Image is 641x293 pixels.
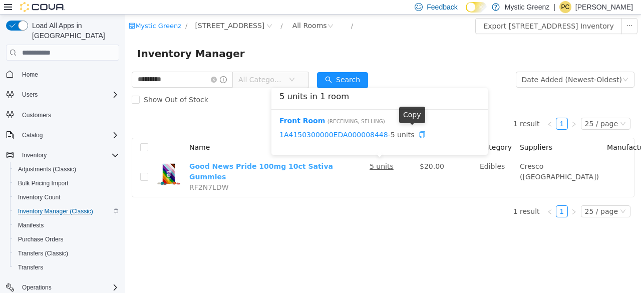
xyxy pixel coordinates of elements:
span: Category [355,129,387,137]
span: Name [64,129,85,137]
a: Manifests [14,219,48,231]
button: icon: searchSearch [192,58,243,74]
span: / [226,8,228,15]
i: icon: left [422,194,428,200]
i: icon: right [446,194,452,200]
div: Date Added (Newest-Oldest) [397,58,497,73]
a: Adjustments (Classic) [14,163,80,175]
span: Customers [22,111,51,119]
span: / [155,8,157,15]
li: Previous Page [419,191,431,203]
span: Inventory Manager [12,31,126,47]
span: Inventory Manager (Classic) [18,207,93,215]
i: icon: down [164,62,170,69]
button: Purchase Orders [10,232,123,246]
span: Transfers (Classic) [14,247,119,259]
button: Export [STREET_ADDRESS] Inventory [350,4,496,20]
h3: 5 units in 1 room [154,76,355,89]
p: Mystic Greenz [505,1,549,13]
input: Dark Mode [466,2,487,13]
span: Inventory Count [14,191,119,203]
button: Adjustments (Classic) [10,162,123,176]
u: 5 units [244,148,268,156]
a: Inventory Manager (Classic) [14,205,97,217]
span: Catalog [18,129,119,141]
button: Bulk Pricing Import [10,176,123,190]
a: Transfers (Classic) [14,247,72,259]
button: Catalog [18,129,47,141]
span: Operations [22,283,52,291]
a: Home [18,69,42,81]
span: Inventory [18,149,119,161]
button: Transfers (Classic) [10,246,123,260]
button: Transfers [10,260,123,274]
span: / [60,8,62,15]
span: Home [18,68,119,80]
span: 360 S Green Mount Rd. [70,6,139,17]
a: 1 [431,104,442,115]
span: Users [18,89,119,101]
span: Users [22,91,38,99]
a: Front Room [154,102,200,110]
i: icon: info-circle [95,62,102,69]
img: Cova [20,2,65,12]
span: Home [22,71,38,79]
span: Show Out of Stock [15,81,87,89]
i: icon: left [422,107,428,113]
li: 1 result [388,191,415,203]
span: Manifests [14,219,119,231]
i: icon: copy [293,117,300,124]
li: Next Page [443,103,455,115]
div: Copy [293,115,300,126]
i: icon: down [495,194,501,201]
a: 1 [431,191,442,202]
span: Load All Apps in [GEOGRAPHIC_DATA] [28,21,119,41]
span: $20.00 [294,148,319,156]
span: Suppliers [395,129,427,137]
a: Inventory Count [14,191,65,203]
div: Copy [274,92,300,109]
div: Phillip Coleman [559,1,571,13]
li: 1 [431,103,443,115]
a: Transfers [14,261,47,273]
button: Customers [2,108,123,122]
i: icon: down [495,106,501,113]
span: Bulk Pricing Import [14,177,119,189]
span: Inventory Count [18,193,61,201]
span: PC [561,1,570,13]
span: Transfers [18,263,43,271]
div: All Rooms [167,4,202,19]
span: - 5 units [154,115,355,126]
button: Inventory [18,149,51,161]
button: icon: ellipsis [496,4,512,20]
span: Customers [18,109,119,121]
div: 25 / page [460,104,493,115]
a: Bulk Pricing Import [14,177,73,189]
i: icon: right [446,107,452,113]
span: Inventory [22,151,47,159]
a: Purchase Orders [14,233,68,245]
span: Transfers [14,261,119,273]
a: Good News Pride 100mg 10ct Sativa Gummies [64,148,208,166]
li: Next Page [443,191,455,203]
i: icon: close-circle [141,9,147,15]
span: Bulk Pricing Import [18,179,69,187]
button: Inventory [2,148,123,162]
span: Catalog [22,131,43,139]
i: icon: close-circle [202,9,208,15]
span: Manifests [18,221,44,229]
button: Inventory Count [10,190,123,204]
td: Edibles [351,143,391,182]
a: 1A4150300000EDA000008448 [154,116,263,124]
button: Manifests [10,218,123,232]
span: RF2N7LDW [64,169,104,177]
button: Users [2,88,123,102]
span: Adjustments (Classic) [18,165,76,173]
p: | [553,1,555,13]
a: Customers [18,109,55,121]
a: icon: shopMystic Greenz [4,8,56,15]
span: Feedback [427,2,457,12]
span: Manufacturer [482,129,529,137]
